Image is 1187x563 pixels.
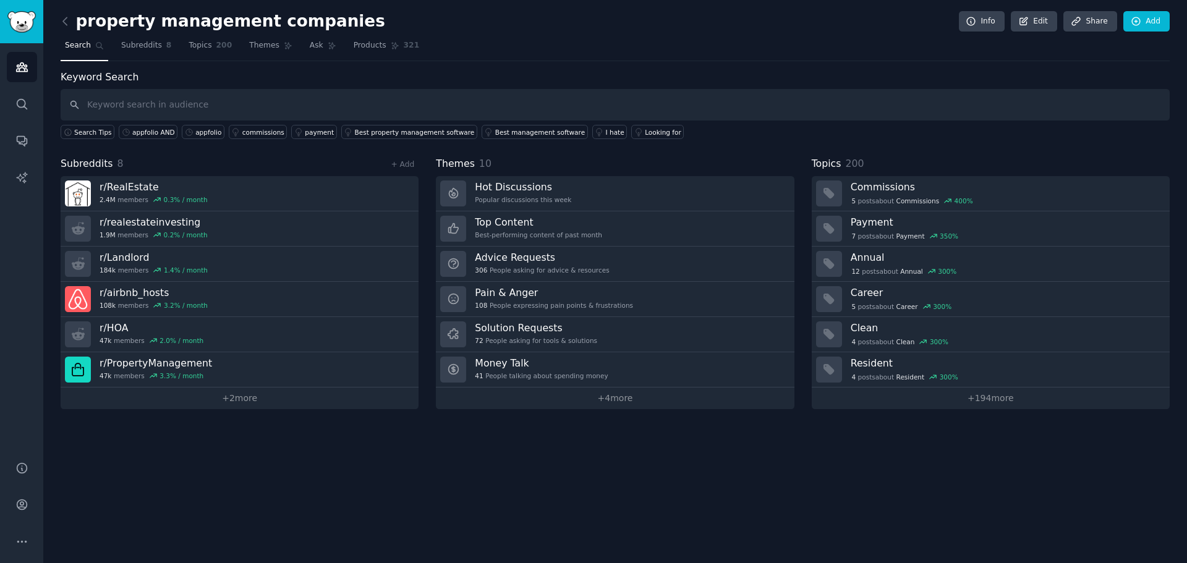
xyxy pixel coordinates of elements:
[100,266,208,274] div: members
[100,371,111,380] span: 47k
[475,231,602,239] div: Best-performing content of past month
[851,195,974,206] div: post s about
[189,40,211,51] span: Topics
[475,180,571,193] h3: Hot Discussions
[1063,11,1117,32] a: Share
[475,286,633,299] h3: Pain & Anger
[896,373,925,381] span: Resident
[100,231,208,239] div: members
[216,40,232,51] span: 200
[61,36,108,61] a: Search
[121,40,162,51] span: Subreddits
[100,231,116,239] span: 1.9M
[65,180,91,206] img: RealEstate
[61,387,419,409] a: +2more
[900,267,923,276] span: Annual
[245,36,297,61] a: Themes
[184,36,236,61] a: Topics200
[100,251,208,264] h3: r/ Landlord
[851,267,859,276] span: 12
[851,302,856,311] span: 5
[436,247,794,282] a: Advice Requests306People asking for advice & resources
[495,128,585,137] div: Best management software
[851,357,1161,370] h3: Resident
[436,176,794,211] a: Hot DiscussionsPopular discussions this week
[812,282,1170,317] a: Career5postsaboutCareer300%
[631,125,684,139] a: Looking for
[291,125,336,139] a: payment
[100,286,208,299] h3: r/ airbnb_hosts
[475,216,602,229] h3: Top Content
[812,211,1170,247] a: Payment7postsaboutPayment350%
[65,40,91,51] span: Search
[475,371,608,380] div: People talking about spending money
[305,128,334,137] div: payment
[851,197,856,205] span: 5
[391,160,414,169] a: + Add
[845,158,864,169] span: 200
[117,36,176,61] a: Subreddits8
[164,301,208,310] div: 3.2 % / month
[61,156,113,172] span: Subreddits
[310,40,323,51] span: Ask
[61,89,1170,121] input: Keyword search in audience
[475,301,633,310] div: People expressing pain points & frustrations
[132,128,175,137] div: appfolio AND
[475,371,483,380] span: 41
[475,357,608,370] h3: Money Talk
[851,266,958,277] div: post s about
[404,40,420,51] span: 321
[606,128,624,137] div: I hate
[436,211,794,247] a: Top ContentBest-performing content of past month
[61,211,419,247] a: r/realestateinvesting1.9Mmembers0.2% / month
[938,267,956,276] div: 300 %
[164,266,208,274] div: 1.4 % / month
[851,301,953,312] div: post s about
[475,336,483,345] span: 72
[475,251,609,264] h3: Advice Requests
[812,247,1170,282] a: Annual12postsaboutAnnual300%
[851,336,950,347] div: post s about
[479,158,491,169] span: 10
[341,125,477,139] a: Best property management software
[100,301,208,310] div: members
[61,71,138,83] label: Keyword Search
[354,40,386,51] span: Products
[61,247,419,282] a: r/Landlord184kmembers1.4% / month
[160,371,203,380] div: 3.3 % / month
[812,156,841,172] span: Topics
[475,266,609,274] div: People asking for advice & resources
[100,357,212,370] h3: r/ PropertyManagement
[65,357,91,383] img: PropertyManagement
[61,352,419,387] a: r/PropertyManagement47kmembers3.3% / month
[166,40,172,51] span: 8
[61,176,419,211] a: r/RealEstate2.4Mmembers0.3% / month
[955,197,973,205] div: 400 %
[940,232,958,240] div: 350 %
[100,321,203,334] h3: r/ HOA
[592,125,628,139] a: I hate
[851,371,959,383] div: post s about
[242,128,284,137] div: commissions
[475,195,571,204] div: Popular discussions this week
[933,302,951,311] div: 300 %
[100,195,208,204] div: members
[182,125,224,139] a: appfolio
[100,216,208,229] h3: r/ realestateinvesting
[436,317,794,352] a: Solution Requests72People asking for tools & solutions
[164,195,208,204] div: 0.3 % / month
[7,11,36,33] img: GummySearch logo
[930,337,948,346] div: 300 %
[482,125,588,139] a: Best management software
[1011,11,1057,32] a: Edit
[100,336,203,345] div: members
[645,128,681,137] div: Looking for
[436,352,794,387] a: Money Talk41People talking about spending money
[475,321,597,334] h3: Solution Requests
[896,302,918,311] span: Career
[164,231,208,239] div: 0.2 % / month
[851,321,1161,334] h3: Clean
[851,373,856,381] span: 4
[896,337,915,346] span: Clean
[812,352,1170,387] a: Resident4postsaboutResident300%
